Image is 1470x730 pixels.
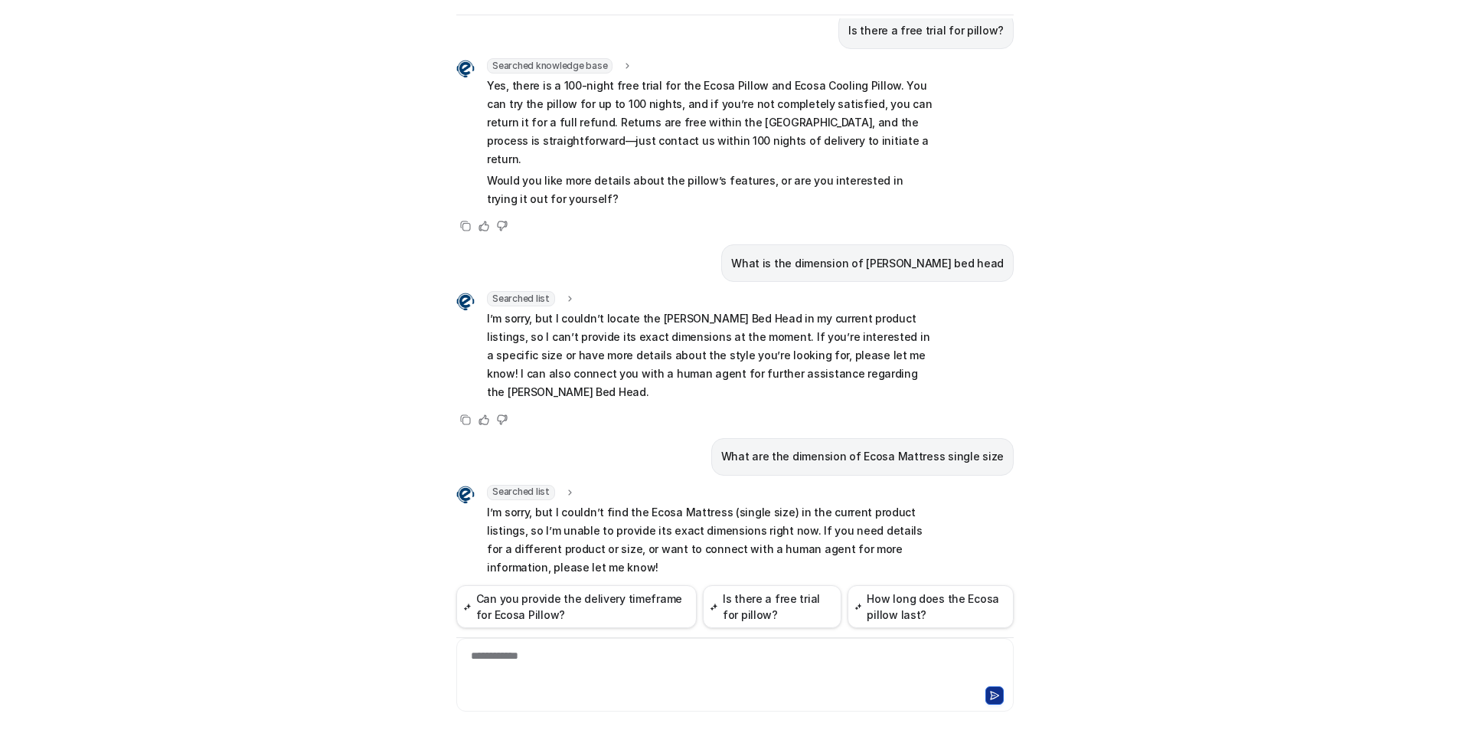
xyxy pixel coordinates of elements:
span: Searched list [487,291,555,306]
p: I’m sorry, but I couldn’t locate the [PERSON_NAME] Bed Head in my current product listings, so I ... [487,309,935,401]
span: Searched list [487,485,555,500]
p: What is the dimension of [PERSON_NAME] bed head [731,254,1004,273]
img: Widget [456,486,475,504]
img: Widget [456,293,475,311]
p: What are the dimension of Ecosa Mattress single size [721,447,1004,466]
img: Widget [456,60,475,78]
p: I’m sorry, but I couldn’t find the Ecosa Mattress (single size) in the current product listings, ... [487,503,935,577]
p: Would you like more details about the pillow’s features, or are you interested in trying it out f... [487,172,935,208]
button: Is there a free trial for pillow? [703,585,841,628]
button: Can you provide the delivery timeframe for Ecosa Pillow? [456,585,697,628]
span: Searched knowledge base [487,58,612,74]
p: Is there a free trial for pillow? [848,21,1004,40]
p: Yes, there is a 100-night free trial for the Ecosa Pillow and Ecosa Cooling Pillow. You can try t... [487,77,935,169]
button: How long does the Ecosa pillow last? [848,585,1014,628]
